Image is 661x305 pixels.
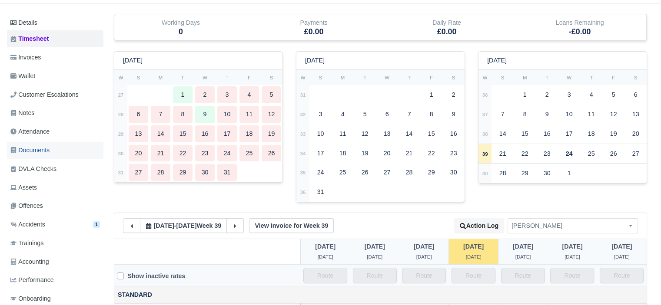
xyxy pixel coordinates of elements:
div: 27 [377,164,397,181]
iframe: Chat Widget [618,263,661,305]
a: Notes [7,105,103,121]
div: 21 [399,145,419,162]
span: Attendance [10,127,50,137]
div: 30 [195,164,215,181]
div: 4 [239,86,259,103]
div: 7 [493,106,512,123]
strong: Standard [118,291,152,298]
a: Timesheet [7,30,103,47]
small: S [270,75,273,80]
div: 21 [151,145,170,162]
div: 11 [239,106,259,123]
span: 1 day from now [562,243,582,250]
small: W [301,75,306,80]
span: 2 days ago [365,243,385,250]
strong: 29 [118,131,124,137]
div: 29 [515,165,535,182]
div: 19 [262,125,281,142]
div: 13 [377,125,397,142]
div: 25 [239,145,259,162]
input: Route [452,268,495,283]
div: Working Days [121,18,241,28]
div: 2 [444,86,463,103]
div: 12 [262,106,281,123]
div: 23 [537,145,557,162]
div: 3 [559,86,579,103]
small: F [430,75,433,80]
span: 3 days ago [315,243,335,250]
span: Notes [10,108,34,118]
div: 5 [262,86,281,103]
div: Payments [254,18,374,28]
div: 18 [581,125,601,142]
div: 12 [355,125,375,142]
small: W [567,75,571,80]
div: 12 [604,106,623,123]
span: 15 hours from now [513,243,533,250]
div: 6 [377,106,397,123]
div: 10 [559,106,579,123]
a: Customer Escalations [7,86,103,103]
div: Working Days [114,14,247,40]
div: Daily Rate [387,18,507,28]
span: Timesheet [10,34,49,44]
span: Mahomoud Mohamed [508,218,638,233]
span: DVLA Checks [10,164,56,174]
div: 29 [422,164,441,181]
div: 19 [355,145,375,162]
strong: 37 [482,112,488,117]
div: 30 [537,165,557,182]
div: 27 [129,164,148,181]
span: 3 days from now [176,222,196,229]
small: F [248,75,251,80]
div: 1 [515,86,535,103]
strong: 32 [300,112,306,117]
a: View Invoice for Week 39 [249,218,334,233]
div: 21 [493,145,512,162]
span: 3 days ago [318,254,333,259]
small: S [501,75,505,80]
div: 28 [151,164,170,181]
div: 16 [195,125,215,142]
div: 2 [537,86,557,103]
a: Accidents 1 [7,216,103,233]
span: 8 hours ago [466,254,482,259]
div: 3 [311,106,330,123]
small: T [363,75,366,80]
span: Onboarding [10,294,51,304]
span: Customer Escalations [10,90,79,100]
span: Invoices [10,52,41,62]
span: Accidents [10,220,45,230]
small: S [137,75,140,80]
span: 1 day ago [416,254,432,259]
small: F [612,75,615,80]
strong: 28 [118,112,124,117]
div: 26 [604,145,623,162]
span: 1 day ago [414,243,434,250]
div: 31 [311,184,330,200]
div: 10 [311,125,330,142]
input: Route [600,268,644,283]
small: W [119,75,123,80]
strong: 36 [300,190,306,195]
div: 11 [581,106,601,123]
div: 3 [217,86,237,103]
div: 27 [626,145,645,162]
strong: 36 [482,92,488,98]
span: Documents [10,145,50,155]
small: T [545,75,548,80]
div: 5 [604,86,623,103]
div: 19 [604,125,623,142]
span: Accounting [10,257,49,267]
div: 8 [422,106,441,123]
small: T [181,75,184,80]
input: Route [402,268,446,283]
div: 28 [493,165,512,182]
div: Loans Remaining [520,18,640,28]
div: 31 [217,164,237,181]
small: W [385,75,389,80]
div: 15 [173,125,193,142]
div: 20 [129,145,148,162]
div: 16 [537,125,557,142]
